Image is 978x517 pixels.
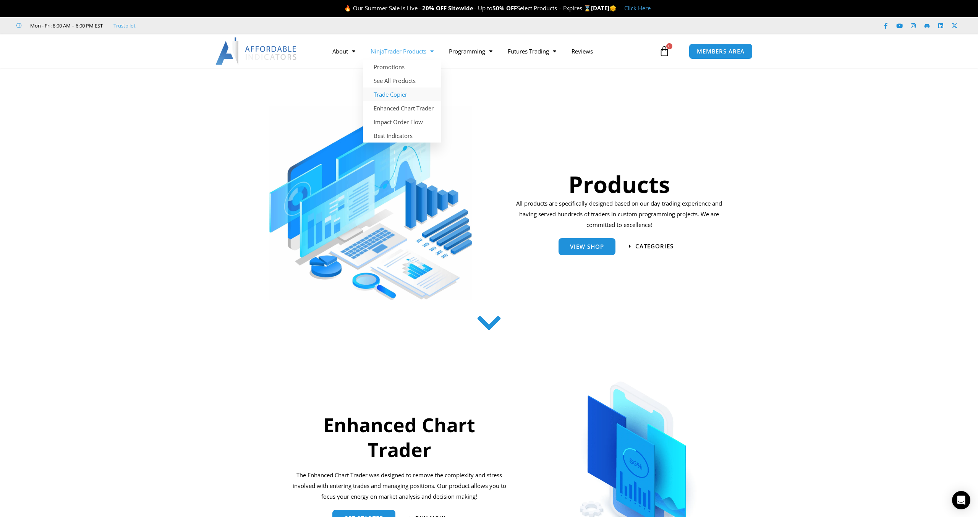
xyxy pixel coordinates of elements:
div: Open Intercom Messenger [952,491,970,509]
span: 🔥 Our Summer Sale is Live – – Up to Select Products – Expires ⌛ [344,4,591,12]
a: MEMBERS AREA [689,44,753,59]
strong: [DATE] [591,4,617,12]
a: Click Here [624,4,651,12]
a: View Shop [559,238,615,255]
span: View Shop [570,244,604,250]
h2: Enhanced Chart Trader [291,413,508,462]
h1: Products [513,168,725,200]
a: Promotions [363,60,441,74]
a: Futures Trading [500,42,564,60]
a: Trade Copier [363,88,441,101]
a: NinjaTrader Products [363,42,441,60]
a: Trustpilot [113,21,136,30]
a: Programming [441,42,500,60]
a: Reviews [564,42,601,60]
a: See All Products [363,74,441,88]
span: categories [635,243,674,249]
span: MEMBERS AREA [697,49,745,54]
a: Impact Order Flow [363,115,441,129]
a: Enhanced Chart Trader [363,101,441,115]
strong: 20% OFF [422,4,447,12]
ul: NinjaTrader Products [363,60,441,143]
p: All products are specifically designed based on our day trading experience and having served hund... [513,198,725,230]
p: The Enhanced Chart Trader was designed to remove the complexity and stress involved with entering... [291,470,508,502]
a: About [325,42,363,60]
span: 🌞 [609,4,617,12]
span: Mon - Fri: 8:00 AM – 6:00 PM EST [28,21,103,30]
a: 0 [648,40,681,62]
span: 0 [666,43,672,49]
strong: Sitewide [448,4,473,12]
a: categories [629,243,674,249]
img: ProductsSection scaled | Affordable Indicators – NinjaTrader [269,106,472,300]
strong: 50% OFF [492,4,517,12]
a: Best Indicators [363,129,441,143]
img: LogoAI | Affordable Indicators – NinjaTrader [215,37,298,65]
nav: Menu [325,42,657,60]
